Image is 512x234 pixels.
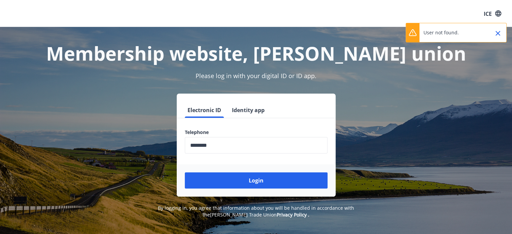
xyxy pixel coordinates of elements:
button: Close [492,28,504,39]
font: Membership website, [PERSON_NAME] union [46,40,466,66]
font: ICE [484,10,492,17]
button: ICE [481,7,504,20]
font: User not found. [423,29,459,36]
font: Identity app [232,106,265,114]
font: Telephone [185,129,209,135]
a: Privacy Policy . [277,211,309,218]
font: Please log in with your digital ID or ID app. [196,72,316,80]
font: By logging in, you agree that information about you will be handled in accordance with the [158,205,354,218]
button: Login [185,172,328,189]
font: Electronic ID [187,106,221,114]
font: [PERSON_NAME] Trade Union [210,211,277,218]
